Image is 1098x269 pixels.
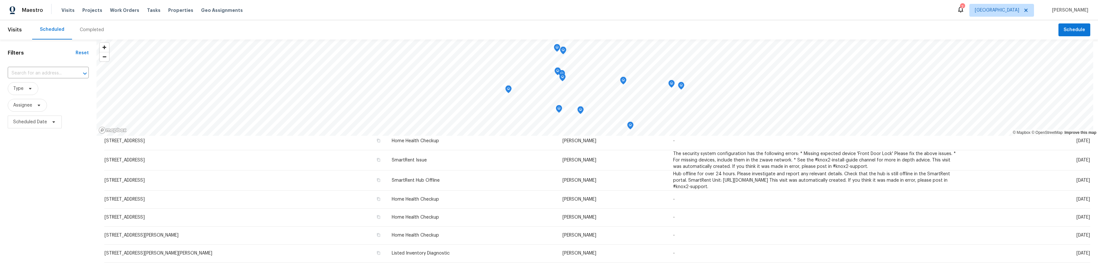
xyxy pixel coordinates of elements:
[61,7,75,13] span: Visits
[627,122,634,132] div: Map marker
[392,215,439,220] span: Home Health Checkup
[1076,215,1090,220] span: [DATE]
[673,139,675,143] span: -
[100,52,109,61] button: Zoom out
[82,7,102,13] span: Projects
[563,139,596,143] span: [PERSON_NAME]
[577,106,584,116] div: Map marker
[98,126,127,134] a: Mapbox homepage
[673,215,675,220] span: -
[105,197,145,202] span: [STREET_ADDRESS]
[13,102,32,108] span: Assignee
[554,44,560,54] div: Map marker
[8,68,71,78] input: Search for an address...
[80,69,89,78] button: Open
[201,7,243,13] span: Geo Assignments
[563,158,596,162] span: [PERSON_NAME]
[96,39,1093,136] canvas: Map
[960,4,965,10] div: 7
[147,8,160,13] span: Tasks
[105,251,212,256] span: [STREET_ADDRESS][PERSON_NAME][PERSON_NAME]
[560,47,566,56] div: Map marker
[13,119,47,125] span: Scheduled Date
[1076,139,1090,143] span: [DATE]
[100,43,109,52] button: Zoom in
[678,82,684,92] div: Map marker
[376,157,381,163] button: Copy Address
[1076,178,1090,183] span: [DATE]
[673,172,950,189] span: Hub offline for over 24 hours. Please investigate and report any relevant details. Check that the...
[110,7,139,13] span: Work Orders
[105,178,145,183] span: [STREET_ADDRESS]
[392,158,427,162] span: SmartRent Issue
[392,178,440,183] span: SmartRent Hub Offline
[376,214,381,220] button: Copy Address
[1076,233,1090,238] span: [DATE]
[168,7,193,13] span: Properties
[673,251,675,256] span: -
[559,70,565,80] div: Map marker
[673,152,956,169] span: The security system configuration has the following errors: * Missing expected device 'Front Door...
[376,177,381,183] button: Copy Address
[563,251,596,256] span: [PERSON_NAME]
[559,74,566,83] div: Map marker
[673,233,675,238] span: -
[376,250,381,256] button: Copy Address
[1076,197,1090,202] span: [DATE]
[673,197,675,202] span: -
[40,26,64,33] div: Scheduled
[1013,130,1030,135] a: Mapbox
[1076,251,1090,256] span: [DATE]
[975,7,1019,13] span: [GEOGRAPHIC_DATA]
[563,197,596,202] span: [PERSON_NAME]
[22,7,43,13] span: Maestro
[1031,130,1063,135] a: OpenStreetMap
[554,67,561,77] div: Map marker
[392,139,439,143] span: Home Health Checkup
[620,77,627,87] div: Map marker
[505,85,512,95] div: Map marker
[105,215,145,220] span: [STREET_ADDRESS]
[668,80,675,90] div: Map marker
[1049,7,1088,13] span: [PERSON_NAME]
[1058,23,1090,37] button: Schedule
[76,50,89,56] div: Reset
[376,232,381,238] button: Copy Address
[8,50,76,56] h1: Filters
[392,251,450,256] span: Listed Inventory Diagnostic
[13,85,23,92] span: Type
[556,105,562,115] div: Map marker
[392,233,439,238] span: Home Health Checkup
[392,197,439,202] span: Home Health Checkup
[8,23,22,37] span: Visits
[105,158,145,162] span: [STREET_ADDRESS]
[563,233,596,238] span: [PERSON_NAME]
[376,138,381,143] button: Copy Address
[563,178,596,183] span: [PERSON_NAME]
[563,215,596,220] span: [PERSON_NAME]
[1076,158,1090,162] span: [DATE]
[1064,26,1085,34] span: Schedule
[376,196,381,202] button: Copy Address
[1065,130,1096,135] a: Improve this map
[80,27,104,33] div: Completed
[105,233,178,238] span: [STREET_ADDRESS][PERSON_NAME]
[105,139,145,143] span: [STREET_ADDRESS]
